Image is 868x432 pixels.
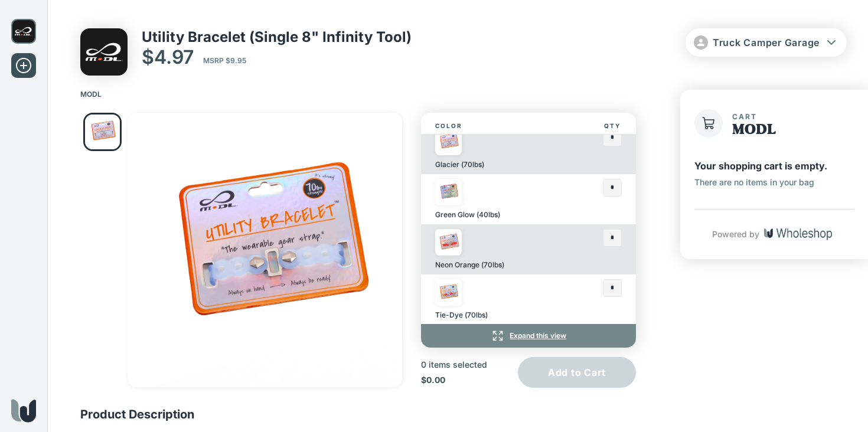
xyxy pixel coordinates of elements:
[11,19,36,44] img: MODL logo
[713,37,820,48] span: Truck Camper Garage
[80,28,128,76] img: MODL logo
[435,210,500,220] p: Green Glow (40lbs)
[694,177,814,188] p: There are no items in your bag
[128,113,402,387] img: UtilityBracelet_Glacier.png
[80,90,835,99] nav: breadcrumb
[421,324,636,348] div: Expand this view
[764,228,832,240] img: Wholeshop logo
[435,129,462,155] img: UtilityBracelet_Glacier.png
[421,375,445,385] span: $0.00
[11,399,36,423] img: Wholeshop logo
[435,179,462,205] img: UtilityBracelet_Tie-Dye_2.png
[435,160,484,169] p: Glacier (70lbs)
[712,228,759,240] p: Powered by
[128,113,402,387] div: Go to Slide 1
[732,112,757,121] span: Cart
[203,56,246,68] p: MSRP
[694,159,827,172] p: Your shopping cart is empty.
[435,229,462,256] img: UtilityBracelet_Orange.png
[421,359,487,370] p: 0 items selected
[435,310,488,320] p: Tie-Dye (70lbs)
[83,113,122,151] button: Go to Slide 1
[80,90,102,99] a: MODL
[435,122,551,129] span: Color
[603,117,622,134] span: Qty
[142,28,412,45] p: Utility Bracelet (Single 8" Infinity Tool)
[85,114,120,149] img: UtilityBracelet_Glacier.png
[435,279,462,306] img: UtilityBracelet_Tie-Dye.png
[83,113,122,151] nav: Thumbnail Navigation
[510,331,566,341] p: Expand this view
[435,260,504,270] p: Neon Orange (70lbs)
[732,123,776,138] h1: MODL
[142,45,194,68] p: $4.97
[686,28,847,57] button: Truck Camper Garage
[80,407,651,422] p: Product Description
[226,56,246,65] span: $9.95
